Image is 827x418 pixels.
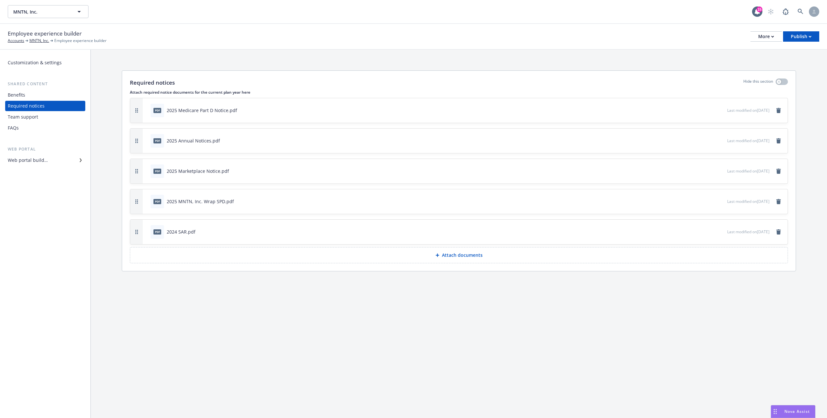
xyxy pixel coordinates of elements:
span: pdf [153,138,161,143]
div: Shared content [5,81,85,87]
div: More [758,32,774,41]
span: Last modified on [DATE] [727,199,769,204]
a: remove [775,107,782,114]
button: preview file [719,228,725,235]
span: Last modified on [DATE] [727,138,769,143]
a: Web portal builder [5,155,85,165]
a: Benefits [5,90,85,100]
a: remove [775,228,782,236]
span: Employee experience builder [8,29,82,38]
button: Nova Assist [771,405,815,418]
span: pdf [153,199,161,204]
span: pdf [153,108,161,113]
p: Hide this section [743,78,773,87]
p: Attach documents [442,252,483,258]
span: MNTN, Inc. [13,8,69,15]
a: Report a Bug [779,5,792,18]
div: Drag to move [771,405,779,418]
button: Attach documents [130,247,788,263]
button: download file [708,228,714,235]
button: download file [708,198,714,205]
span: pdf [153,169,161,173]
a: remove [775,167,782,175]
a: Team support [5,112,85,122]
div: Publish [791,32,811,41]
a: Required notices [5,101,85,111]
a: remove [775,198,782,205]
span: Last modified on [DATE] [727,108,769,113]
a: remove [775,137,782,145]
a: Accounts [8,38,24,44]
a: Customization & settings [5,57,85,68]
button: preview file [719,168,725,174]
span: Last modified on [DATE] [727,229,769,235]
span: Nova Assist [784,409,810,414]
p: Attach required notice documents for the current plan year here [130,89,788,95]
button: MNTN, Inc. [8,5,89,18]
div: 2025 Marketplace Notice.pdf [167,168,229,174]
button: download file [708,107,714,114]
div: Team support [8,112,38,122]
button: preview file [719,137,725,144]
a: MNTN, Inc. [29,38,49,44]
div: 2025 Medicare Part D Notice.pdf [167,107,237,114]
span: Last modified on [DATE] [727,168,769,174]
div: 2024 SAR.pdf [167,228,195,235]
div: 15 [757,6,762,12]
button: download file [708,137,714,144]
div: FAQs [8,123,19,133]
div: 2025 MNTN, Inc. Wrap SPD.pdf [167,198,234,205]
div: Benefits [8,90,25,100]
span: pdf [153,229,161,234]
button: preview file [719,107,725,114]
a: Search [794,5,807,18]
button: download file [708,168,714,174]
button: More [750,31,782,42]
div: Web portal builder [8,155,48,165]
a: FAQs [5,123,85,133]
div: Web portal [5,146,85,152]
div: 2025 Annual Notices.pdf [167,137,220,144]
button: Publish [783,31,819,42]
a: Start snowing [764,5,777,18]
button: preview file [719,198,725,205]
div: Required notices [8,101,45,111]
div: Customization & settings [8,57,62,68]
p: Required notices [130,78,175,87]
span: Employee experience builder [54,38,107,44]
